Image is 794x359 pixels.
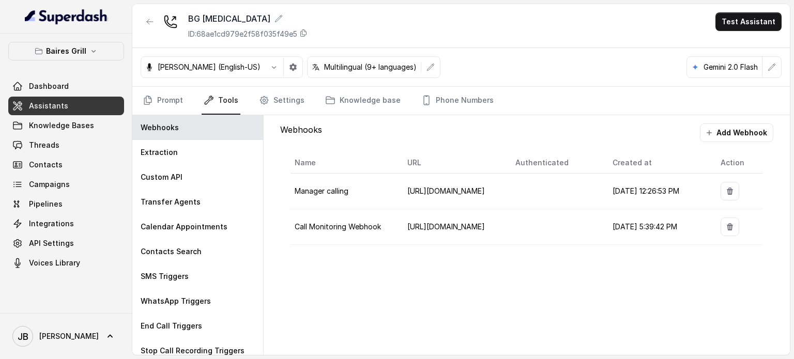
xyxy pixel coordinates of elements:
th: Action [712,152,763,174]
p: SMS Triggers [141,271,189,282]
p: Custom API [141,172,182,182]
th: Created at [604,152,712,174]
p: WhatsApp Triggers [141,296,211,306]
span: Integrations [29,218,74,229]
a: [PERSON_NAME] [8,322,124,351]
a: Phone Numbers [419,87,496,115]
span: [DATE] 5:39:42 PM [613,222,677,231]
span: Knowledge Bases [29,120,94,131]
a: Knowledge base [323,87,403,115]
span: Threads [29,140,59,150]
span: [URL][DOMAIN_NAME] [407,186,485,195]
span: Dashboard [29,81,69,91]
p: Extraction [141,147,178,158]
button: Add Webhook [700,123,773,142]
a: Pipelines [8,195,124,213]
a: Campaigns [8,175,124,194]
span: Assistants [29,101,68,111]
p: Transfer Agents [141,197,201,207]
span: Manager calling [295,186,348,195]
th: Name [291,152,399,174]
a: Settings [257,87,307,115]
text: JB [18,331,28,342]
span: Pipelines [29,199,63,209]
p: Calendar Appointments [141,222,227,232]
p: [PERSON_NAME] (English-US) [158,62,261,72]
span: Contacts [29,160,63,170]
p: End Call Triggers [141,321,202,331]
span: [PERSON_NAME] [39,331,99,341]
p: ID: 68ae1cd979e2f58f035f49e5 [188,29,297,39]
a: Prompt [141,87,185,115]
span: [DATE] 12:26:53 PM [613,186,679,195]
a: Assistants [8,97,124,115]
button: Baires Grill [8,42,124,60]
p: Baires Grill [46,45,86,57]
div: BG [MEDICAL_DATA] [188,12,308,25]
a: Threads [8,136,124,154]
span: Call Monitoring Webhook [295,222,381,231]
button: Test Assistant [715,12,782,31]
span: [URL][DOMAIN_NAME] [407,222,485,231]
a: Voices Library [8,254,124,272]
th: URL [399,152,507,174]
span: API Settings [29,238,74,248]
p: Stop Call Recording Triggers [141,346,245,356]
nav: Tabs [141,87,782,115]
svg: google logo [691,63,699,71]
th: Authenticated [507,152,604,174]
span: Campaigns [29,179,70,190]
span: Voices Library [29,258,80,268]
a: Integrations [8,214,124,233]
p: Contacts Search [141,246,202,257]
p: Webhooks [141,122,179,133]
p: Webhooks [280,123,322,142]
a: API Settings [8,234,124,253]
a: Contacts [8,155,124,174]
p: Gemini 2.0 Flash [704,62,758,72]
a: Tools [202,87,240,115]
p: Multilingual (9+ languages) [324,62,417,72]
img: light.svg [25,8,108,25]
a: Dashboard [8,77,124,96]
a: Knowledge Bases [8,116,124,135]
